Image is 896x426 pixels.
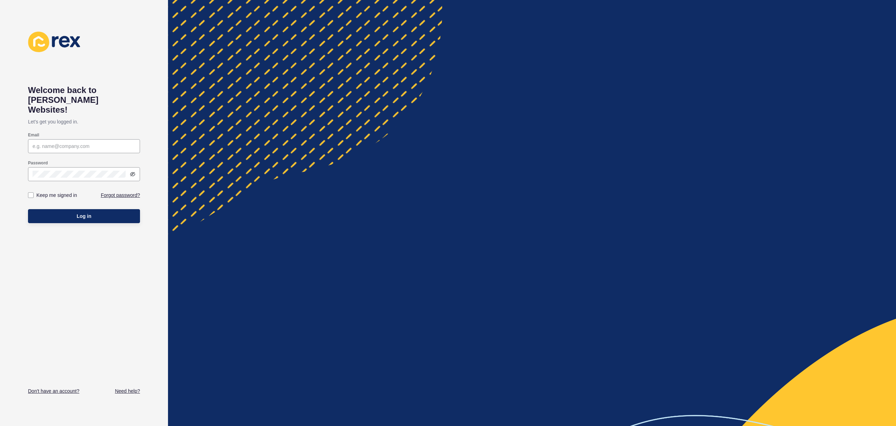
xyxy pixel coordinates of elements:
[28,209,140,223] button: Log in
[101,192,140,199] a: Forgot password?
[28,160,48,166] label: Password
[33,143,135,150] input: e.g. name@company.com
[115,388,140,395] a: Need help?
[28,115,140,129] p: Let's get you logged in.
[28,85,140,115] h1: Welcome back to [PERSON_NAME] Websites!
[77,213,91,220] span: Log in
[36,192,77,199] label: Keep me signed in
[28,132,39,138] label: Email
[28,388,79,395] a: Don't have an account?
